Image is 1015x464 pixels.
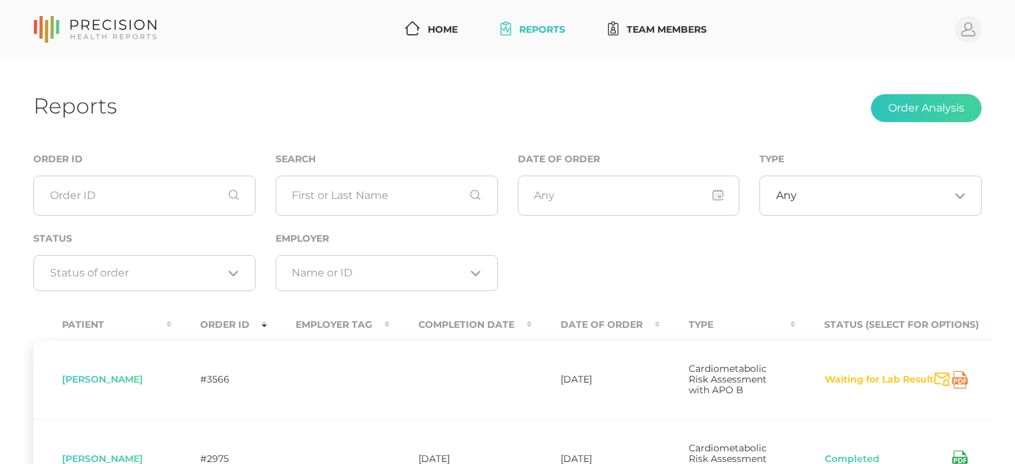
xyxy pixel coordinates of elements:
th: Date Of Order : activate to sort column ascending [532,310,660,340]
input: Search for option [797,189,950,202]
label: Employer [276,233,329,244]
a: Home [400,17,463,42]
label: Date of Order [518,154,600,165]
div: Search for option [33,255,256,291]
div: Search for option [759,176,982,216]
label: Status [33,233,72,244]
th: Completion Date : activate to sort column ascending [390,310,532,340]
a: Reports [495,17,571,42]
span: Any [776,189,797,202]
th: Status (Select for Options) : activate to sort column ascending [795,310,996,340]
input: Order ID [33,176,256,216]
h1: Reports [33,93,117,119]
button: Order Analysis [871,94,982,122]
a: Team Members [603,17,712,42]
svg: Send Notification [934,373,950,387]
td: #3566 [172,340,267,419]
input: First or Last Name [276,176,498,216]
th: Patient : activate to sort column ascending [33,310,172,340]
th: Type : activate to sort column ascending [660,310,795,340]
label: Order ID [33,154,83,165]
th: Employer Tag : activate to sort column ascending [267,310,390,340]
th: Order ID : activate to sort column ascending [172,310,267,340]
input: Any [518,176,740,216]
label: Type [759,154,784,165]
span: Cardiometabolic Risk Assessment with APO B [689,363,767,396]
input: Search for option [292,266,465,280]
span: [PERSON_NAME] [62,373,143,385]
button: Waiting for Lab Result [824,373,934,387]
div: Search for option [276,255,498,291]
input: Search for option [50,266,224,280]
label: Search [276,154,316,165]
td: [DATE] [532,340,660,419]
